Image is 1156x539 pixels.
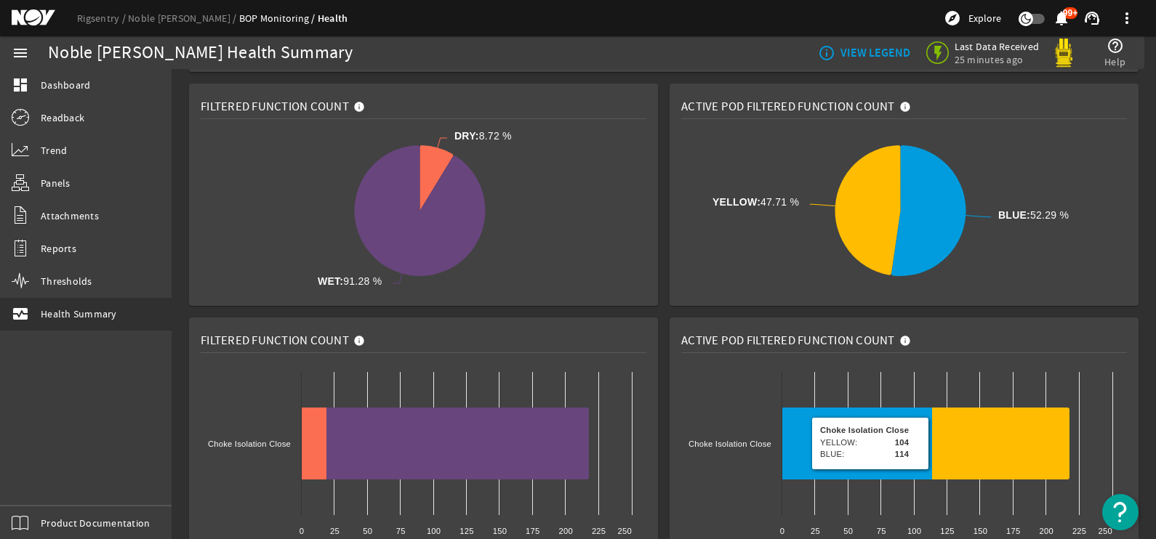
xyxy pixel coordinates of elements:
[41,143,67,158] span: Trend
[843,527,853,535] text: 50
[907,527,921,535] text: 100
[968,11,1001,25] span: Explore
[812,40,916,66] button: VIEW LEGEND
[940,527,954,535] text: 125
[618,527,632,535] text: 250
[201,333,349,348] span: Filtered Function Count
[780,527,784,535] text: 0
[12,44,29,62] mat-icon: menu
[330,527,340,535] text: 25
[77,12,128,25] a: Rigsentry
[41,78,90,92] span: Dashboard
[363,527,372,535] text: 50
[1099,527,1112,535] text: 250
[818,44,830,62] mat-icon: info_outline
[427,527,441,535] text: 100
[1053,9,1070,27] mat-icon: notifications
[938,7,1007,30] button: Explore
[41,110,84,125] span: Readback
[955,53,1040,66] span: 25 minutes ago
[396,527,406,535] text: 75
[1049,38,1078,68] img: Yellowpod.svg
[318,12,348,25] a: Health
[41,274,92,288] span: Thresholds
[944,9,961,27] mat-icon: explore
[1107,37,1124,54] mat-icon: help_outline
[318,275,382,287] tspan: 91.28 %
[1039,527,1053,535] text: 200
[239,12,318,25] a: BOP Monitoring
[12,76,29,94] mat-icon: dashboard
[681,100,895,114] span: Active Pod Filtered Function Count
[1102,494,1139,530] button: Open Resource Center
[48,46,353,60] div: Noble [PERSON_NAME] Health Summary
[12,305,29,323] mat-icon: monitor_heart
[41,208,99,223] span: Attachments
[41,516,150,530] span: Product Documentation
[955,40,1040,53] span: Last Data Received
[1083,9,1101,27] mat-icon: support_agent
[128,12,239,25] a: Noble [PERSON_NAME]
[1053,11,1069,26] button: 99+
[300,527,304,535] text: 0
[877,527,886,535] text: 75
[526,527,539,535] text: 175
[998,209,1069,221] tspan: 52.29 %
[201,100,349,114] span: Filtered Function Count
[454,130,479,142] tspan: DRY:
[689,439,771,448] text: Choke Isolation Close
[681,333,895,348] span: Active Pod Filtered Function Count
[493,527,507,535] text: 150
[713,196,760,208] tspan: YELLOW:
[1109,1,1144,36] button: more_vert
[840,46,910,60] b: VIEW LEGEND
[454,130,512,142] tspan: 8.72 %
[713,196,799,208] tspan: 47.71 %
[318,275,343,287] tspan: WET:
[1006,527,1020,535] text: 175
[208,439,291,448] text: Choke Isolation Close
[558,527,572,535] text: 200
[459,527,473,535] text: 125
[974,527,987,535] text: 150
[592,527,606,535] text: 225
[1072,527,1086,535] text: 225
[41,307,117,321] span: Health Summary
[998,209,1030,221] tspan: BLUE:
[1104,54,1125,69] span: Help
[41,176,71,190] span: Panels
[811,527,820,535] text: 25
[41,241,76,256] span: Reports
